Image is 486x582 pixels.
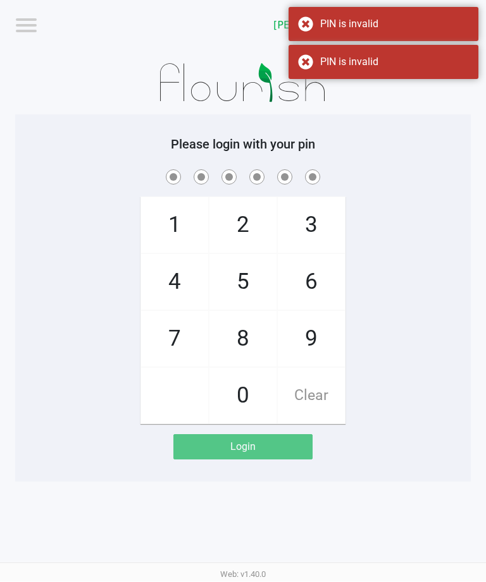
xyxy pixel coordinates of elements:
span: 4 [141,255,208,310]
div: PIN is invalid [320,17,469,32]
span: 2 [209,198,277,253]
span: Web: v1.40.0 [220,570,266,579]
span: 1 [141,198,208,253]
span: 0 [209,368,277,424]
span: 3 [278,198,345,253]
span: Clear [278,368,345,424]
span: 7 [141,312,208,367]
h5: Please login with your pin [25,137,461,152]
span: 6 [278,255,345,310]
span: 5 [209,255,277,310]
span: 9 [278,312,345,367]
span: [PERSON_NAME][GEOGRAPHIC_DATA] [273,18,397,33]
span: 8 [209,312,277,367]
div: PIN is invalid [320,55,469,70]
